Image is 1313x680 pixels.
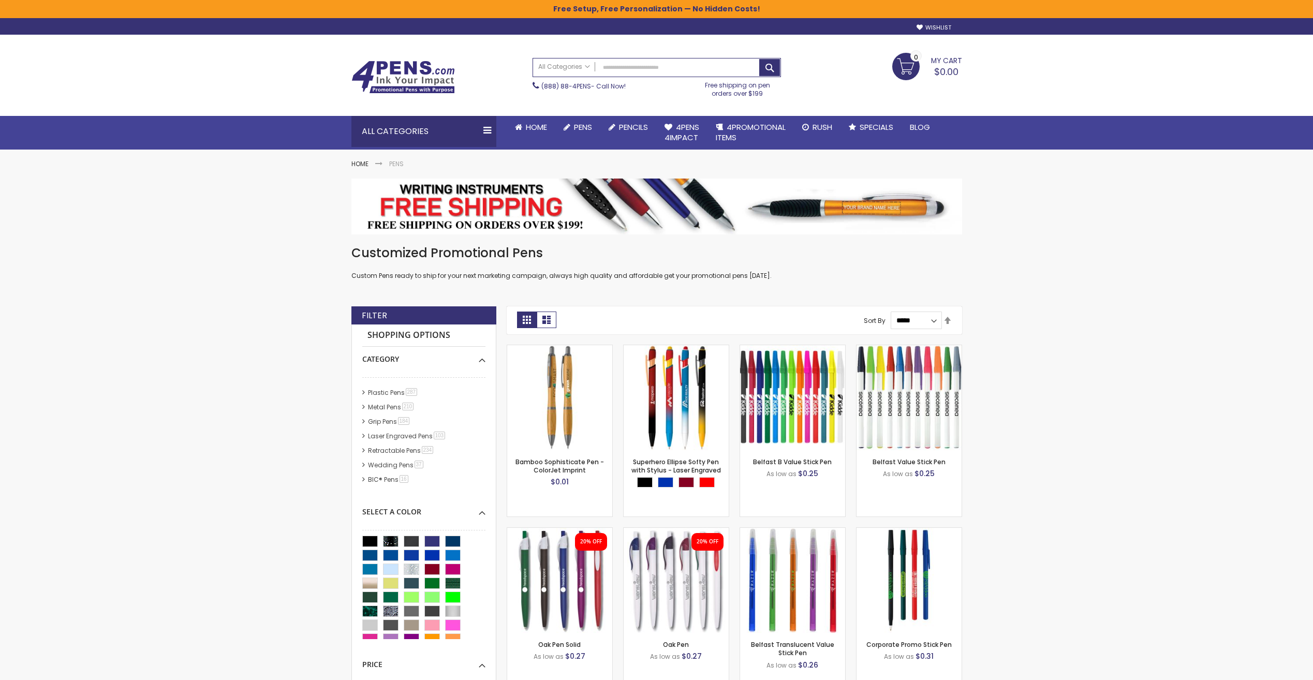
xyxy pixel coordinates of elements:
span: 4PROMOTIONAL ITEMS [716,122,786,143]
a: Corporate Promo Stick Pen [866,640,952,649]
span: 184 [398,417,410,425]
a: Wishlist [917,24,951,32]
span: 4Pens 4impact [665,122,699,143]
span: 287 [406,388,418,396]
a: Belfast B Value Stick Pen [753,457,832,466]
img: Belfast B Value Stick Pen [740,345,845,450]
a: Belfast Translucent Value Stick Pen [740,527,845,536]
a: Bamboo Sophisticate Pen - ColorJet Imprint [507,345,612,353]
img: Pens [351,179,962,234]
a: $0.00 0 [892,53,962,79]
a: Bamboo Sophisticate Pen - ColorJet Imprint [515,457,604,475]
a: (888) 88-4PENS [541,82,591,91]
img: Oak Pen [624,528,729,633]
div: Custom Pens ready to ship for your next marketing campaign, always high quality and affordable ge... [351,245,962,280]
a: Superhero Ellipse Softy Pen with Stylus - Laser Engraved [631,457,721,475]
span: As low as [766,661,796,670]
div: Burgundy [678,477,694,487]
img: Superhero Ellipse Softy Pen with Stylus - Laser Engraved [624,345,729,450]
img: Bamboo Sophisticate Pen - ColorJet Imprint [507,345,612,450]
span: Rush [813,122,832,132]
div: All Categories [351,116,496,147]
div: Blue [658,477,673,487]
span: As low as [534,652,564,661]
a: Oak Pen Solid [507,527,612,536]
span: 234 [422,446,434,454]
span: Home [526,122,547,132]
strong: Pens [389,159,404,168]
div: 20% OFF [580,538,602,545]
img: 4Pens Custom Pens and Promotional Products [351,61,455,94]
a: Laser Engraved Pens103 [365,432,449,440]
div: Red [699,477,715,487]
div: Price [362,652,485,670]
a: Pens [555,116,600,139]
a: Wedding Pens37 [365,461,427,469]
a: 4PROMOTIONALITEMS [707,116,794,150]
a: Superhero Ellipse Softy Pen with Stylus - Laser Engraved [624,345,729,353]
span: As low as [884,652,914,661]
a: Belfast Value Stick Pen [873,457,946,466]
span: 103 [434,432,446,439]
span: $0.26 [798,660,818,670]
strong: Filter [362,310,387,321]
a: Blog [902,116,938,139]
a: Belfast B Value Stick Pen [740,345,845,353]
span: $0.27 [682,651,702,661]
a: Corporate Promo Stick Pen [857,527,962,536]
span: As low as [650,652,680,661]
label: Sort By [864,316,886,324]
a: Home [507,116,555,139]
span: 210 [402,403,414,410]
a: Grip Pens184 [365,417,414,426]
a: Plastic Pens287 [365,388,421,397]
a: Oak Pen [663,640,689,649]
a: Oak Pen Solid [538,640,581,649]
a: BIC® Pens16 [365,475,412,484]
span: As low as [883,469,913,478]
a: Belfast Translucent Value Stick Pen [751,640,834,657]
span: As low as [766,469,796,478]
div: Category [362,347,485,364]
div: Black [637,477,653,487]
img: Corporate Promo Stick Pen [857,528,962,633]
span: $0.25 [914,468,935,479]
span: $0.00 [934,65,958,78]
a: All Categories [533,58,595,76]
span: $0.01 [551,477,569,487]
a: Rush [794,116,840,139]
img: Belfast Value Stick Pen [857,345,962,450]
a: Specials [840,116,902,139]
span: $0.25 [798,468,818,479]
span: 0 [914,52,918,62]
strong: Grid [517,312,537,328]
a: Pencils [600,116,656,139]
span: Specials [860,122,893,132]
a: 4Pens4impact [656,116,707,150]
a: Home [351,159,368,168]
img: Oak Pen Solid [507,528,612,633]
a: Belfast Value Stick Pen [857,345,962,353]
strong: Shopping Options [362,324,485,347]
span: Pencils [619,122,648,132]
span: $0.31 [916,651,934,661]
div: 20% OFF [697,538,718,545]
span: 16 [400,475,408,483]
span: - Call Now! [541,82,626,91]
div: Select A Color [362,499,485,517]
a: Oak Pen [624,527,729,536]
span: $0.27 [565,651,585,661]
img: Belfast Translucent Value Stick Pen [740,528,845,633]
h1: Customized Promotional Pens [351,245,962,261]
a: Metal Pens210 [365,403,418,411]
span: Pens [574,122,592,132]
span: All Categories [538,63,590,71]
span: Blog [910,122,930,132]
span: 37 [415,461,423,468]
div: Free shipping on pen orders over $199 [694,77,781,98]
a: Retractable Pens234 [365,446,437,455]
